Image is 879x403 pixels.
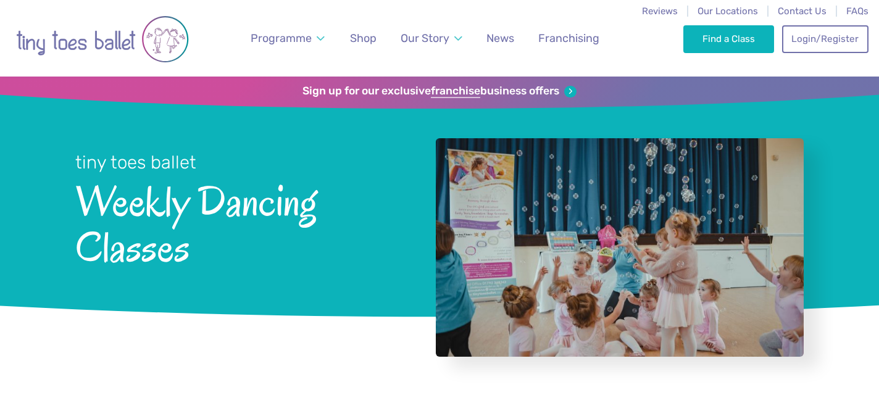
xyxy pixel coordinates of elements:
a: Sign up for our exclusivefranchisebusiness offers [302,85,576,98]
a: News [481,25,520,52]
small: tiny toes ballet [75,152,196,173]
span: Our Story [401,31,449,44]
span: Shop [350,31,377,44]
a: Contact Us [778,6,827,17]
a: Shop [344,25,382,52]
strong: franchise [431,85,480,98]
span: Franchising [538,31,599,44]
a: Programme [245,25,330,52]
span: News [486,31,514,44]
a: Login/Register [782,25,869,52]
span: Weekly Dancing Classes [75,175,403,270]
a: Reviews [642,6,678,17]
a: FAQs [846,6,869,17]
a: Franchising [533,25,605,52]
span: Programme [251,31,312,44]
a: Find a Class [683,25,774,52]
a: Our Story [395,25,468,52]
a: Our Locations [698,6,758,17]
img: tiny toes ballet [16,8,189,70]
